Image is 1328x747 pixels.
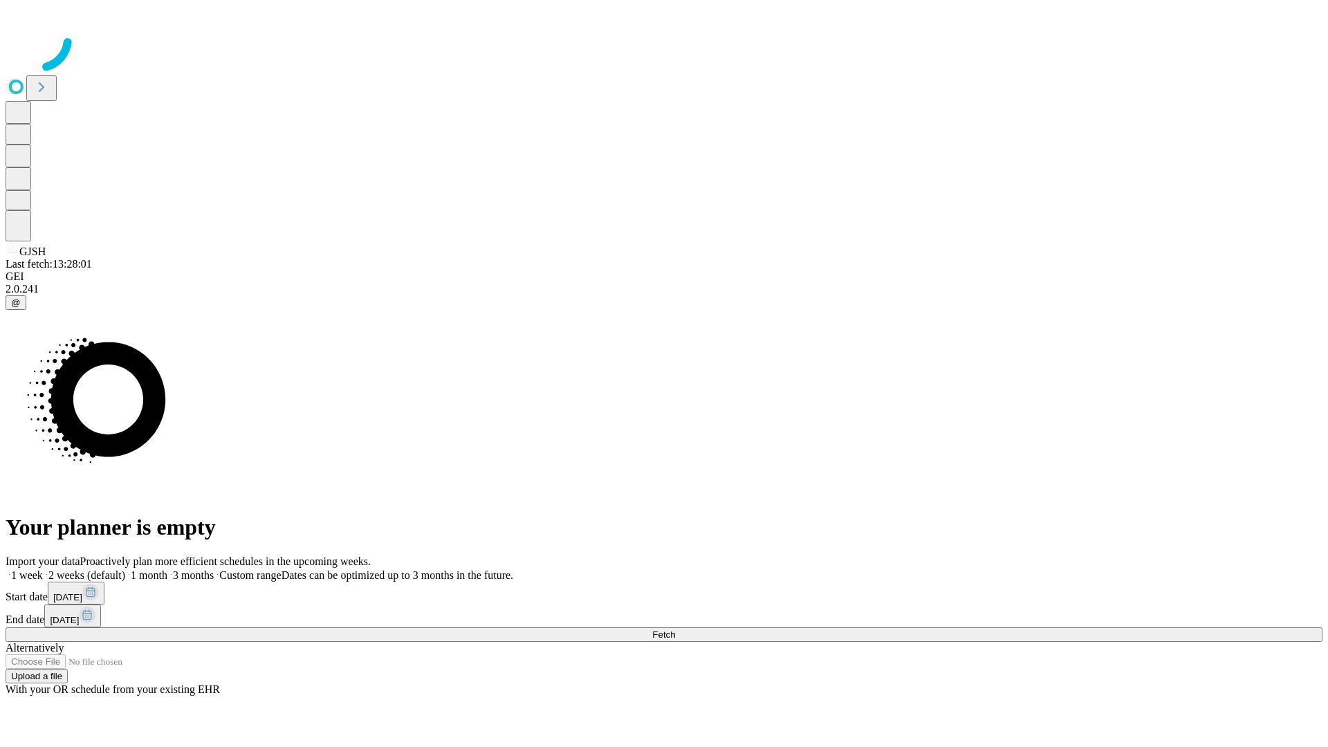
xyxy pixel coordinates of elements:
[6,258,92,270] span: Last fetch: 13:28:01
[11,297,21,308] span: @
[6,627,1322,642] button: Fetch
[11,569,43,581] span: 1 week
[44,605,101,627] button: [DATE]
[48,569,125,581] span: 2 weeks (default)
[6,642,64,654] span: Alternatively
[80,555,371,567] span: Proactively plan more efficient schedules in the upcoming weeks.
[6,555,80,567] span: Import your data
[6,683,220,695] span: With your OR schedule from your existing EHR
[219,569,281,581] span: Custom range
[6,605,1322,627] div: End date
[6,515,1322,540] h1: Your planner is empty
[48,582,104,605] button: [DATE]
[6,270,1322,283] div: GEI
[173,569,214,581] span: 3 months
[6,283,1322,295] div: 2.0.241
[6,582,1322,605] div: Start date
[6,669,68,683] button: Upload a file
[53,592,82,602] span: [DATE]
[6,295,26,310] button: @
[131,569,167,581] span: 1 month
[652,629,675,640] span: Fetch
[282,569,513,581] span: Dates can be optimized up to 3 months in the future.
[50,615,79,625] span: [DATE]
[19,246,46,257] span: GJSH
